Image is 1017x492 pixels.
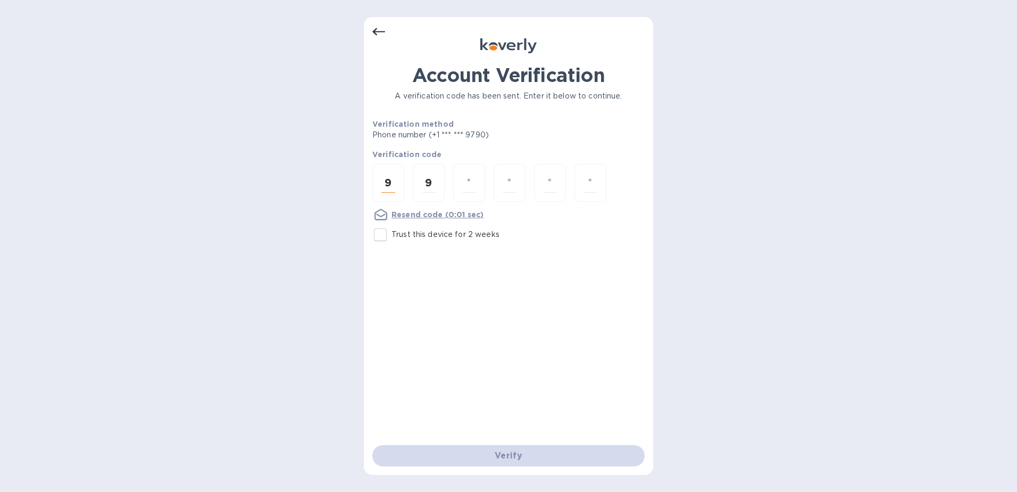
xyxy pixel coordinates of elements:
b: Verification method [372,120,454,128]
p: Phone number (+1 *** *** 9790) [372,129,570,141]
h1: Account Verification [372,64,645,86]
p: Trust this device for 2 weeks [391,229,499,240]
p: A verification code has been sent. Enter it below to continue. [372,91,645,102]
u: Resend code (0:01 sec) [391,210,484,219]
p: Verification code [372,149,645,160]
